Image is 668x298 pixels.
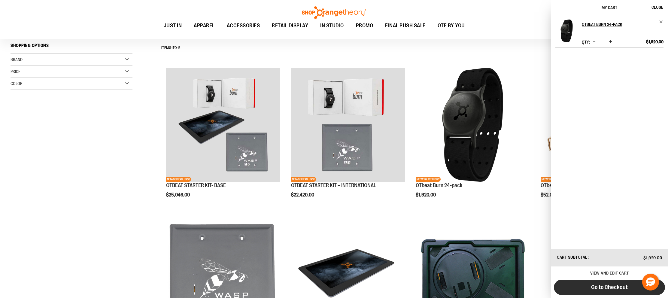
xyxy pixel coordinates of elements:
[291,182,376,188] a: OTBEAT STARTER KIT – INTERNATIONAL
[555,20,663,48] li: Product
[582,20,663,29] a: OTbeat Burn 24-pack
[416,177,441,182] span: NETWORK EXCLUSIVE
[301,6,367,19] img: Shop Orangetheory
[171,46,173,50] span: 1
[291,177,316,182] span: NETWORK EXCLUSIVE
[166,68,280,183] a: OTBEAT STARTER KIT- BASENETWORK EXCLUSIVE
[385,19,426,32] span: FINAL PUSH SALE
[221,19,266,33] a: ACCESSORIES
[291,192,315,198] span: $22,420.00
[166,192,191,198] span: $25,046.00
[591,284,628,290] span: Go to Checkout
[416,68,530,183] a: OTbeat Burn 24-packNETWORK EXCLUSIVE
[356,19,373,32] span: PROMO
[166,177,191,182] span: NETWORK EXCLUSIVE
[413,65,533,213] div: product
[320,19,344,32] span: IN STUDIO
[416,192,437,198] span: $1,920.00
[227,19,260,32] span: ACCESSORIES
[554,280,665,295] button: Go to Checkout
[163,65,283,213] div: product
[161,43,181,53] h2: Items to
[11,40,132,54] strong: Shopping Options
[194,19,215,32] span: APPAREL
[166,68,280,182] img: OTBEAT STARTER KIT- BASE
[164,19,182,32] span: JUST IN
[291,68,405,183] a: OTBEAT STARTER KIT – INTERNATIONALNETWORK EXCLUSIVE
[541,192,556,198] span: $52.00
[557,255,588,260] span: Cart Subtotal
[555,20,578,42] img: OTbeat Burn 24-pack
[541,68,654,182] img: Product image for OTbeat A LA Carte Battery Pack
[538,65,657,213] div: product
[416,68,530,182] img: OTbeat Burn 24-pack
[272,19,308,32] span: RETAIL DISPLAY
[350,19,379,33] a: PROMO
[642,274,659,290] button: Hello, have a question? Let’s chat.
[291,68,405,182] img: OTBEAT STARTER KIT – INTERNATIONAL
[379,19,432,33] a: FINAL PUSH SALE
[602,5,617,10] span: My Cart
[582,20,655,29] h2: OTbeat Burn 24-pack
[314,19,350,32] a: IN STUDIO
[177,46,181,50] span: 15
[608,39,614,45] button: Increase product quantity
[659,20,663,24] a: Remove item
[188,19,221,33] a: APPAREL
[432,19,471,33] a: OTF BY YOU
[11,57,23,62] span: Brand
[266,19,314,33] a: RETAIL DISPLAY
[555,20,578,46] a: OTbeat Burn 24-pack
[541,182,610,188] a: OTbeat A LA Carte Battery Pack
[416,182,462,188] a: OTbeat Burn 24-pack
[591,39,597,45] button: Decrease product quantity
[590,271,629,275] a: View and edit cart
[11,81,23,86] span: Color
[541,68,654,183] a: Product image for OTbeat A LA Carte Battery PackNETWORK EXCLUSIVE
[11,69,20,74] span: Price
[643,255,662,260] span: $1,920.00
[438,19,465,32] span: OTF BY YOU
[166,182,226,188] a: OTBEAT STARTER KIT- BASE
[582,40,590,44] label: Qty
[541,177,566,182] span: NETWORK EXCLUSIVE
[288,65,408,213] div: product
[651,5,663,10] span: Close
[646,39,663,44] span: $1,920.00
[158,19,188,33] a: JUST IN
